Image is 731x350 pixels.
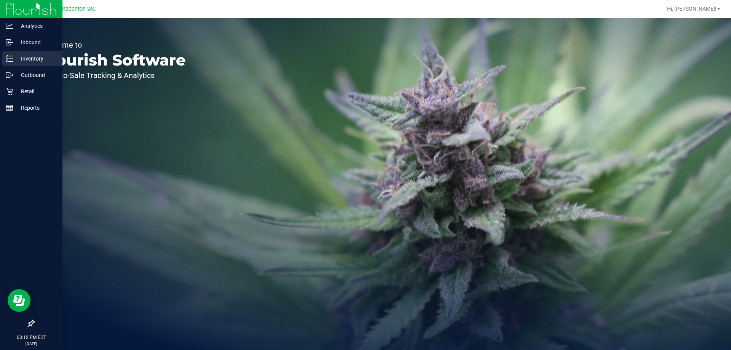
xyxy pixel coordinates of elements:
[13,54,59,63] p: Inventory
[13,70,59,80] p: Outbound
[13,21,59,30] p: Analytics
[6,55,13,62] inline-svg: Inventory
[13,87,59,96] p: Retail
[13,38,59,47] p: Inbound
[667,6,717,12] span: Hi, [PERSON_NAME]!
[6,38,13,46] inline-svg: Inbound
[41,53,186,68] p: Flourish Software
[13,103,59,112] p: Reports
[6,22,13,30] inline-svg: Analytics
[41,41,186,49] p: Welcome to
[3,341,59,347] p: [DATE]
[6,104,13,112] inline-svg: Reports
[6,71,13,79] inline-svg: Outbound
[8,289,30,312] iframe: Resource center
[3,334,59,341] p: 03:12 PM EDT
[60,6,96,12] span: Bradenton WC
[6,88,13,95] inline-svg: Retail
[41,72,186,79] p: Seed-to-Sale Tracking & Analytics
